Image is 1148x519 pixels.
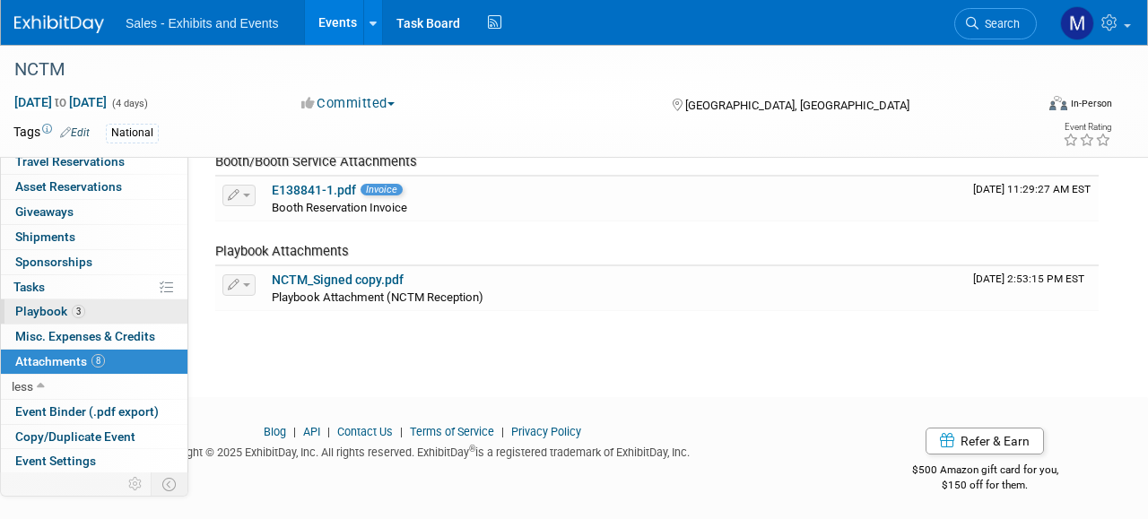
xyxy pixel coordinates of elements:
[954,8,1037,39] a: Search
[1049,96,1067,110] img: Format-Inperson.png
[289,425,300,438] span: |
[15,429,135,444] span: Copy/Duplicate Event
[13,440,831,461] div: Copyright © 2025 ExhibitDay, Inc. All rights reserved. ExhibitDay is a registered trademark of Ex...
[215,153,417,169] span: Booth/Booth Service Attachments
[15,229,75,244] span: Shipments
[1,449,187,473] a: Event Settings
[295,94,402,113] button: Committed
[1070,97,1112,110] div: In-Person
[15,255,92,269] span: Sponsorships
[361,184,403,195] span: Invoice
[120,472,152,496] td: Personalize Event Tab Strip
[857,478,1112,493] div: $150 off for them.
[1,400,187,424] a: Event Binder (.pdf export)
[8,54,1018,86] div: NCTM
[973,183,1091,195] span: Upload Timestamp
[110,98,148,109] span: (4 days)
[126,16,278,30] span: Sales - Exhibits and Events
[396,425,407,438] span: |
[1,425,187,449] a: Copy/Duplicate Event
[14,15,104,33] img: ExhibitDay
[1,324,187,349] a: Misc. Expenses & Credits
[1,150,187,174] a: Travel Reservations
[511,425,581,438] a: Privacy Policy
[1060,6,1094,40] img: Megan Hunter
[272,183,356,197] a: E138841-1.pdf
[60,126,90,139] a: Edit
[497,425,509,438] span: |
[410,425,494,438] a: Terms of Service
[1,275,187,299] a: Tasks
[15,329,155,343] span: Misc. Expenses & Credits
[966,177,1099,221] td: Upload Timestamp
[323,425,335,438] span: |
[1,250,187,274] a: Sponsorships
[952,93,1112,120] div: Event Format
[13,280,45,294] span: Tasks
[973,272,1084,285] span: Upload Timestamp
[13,94,108,110] span: [DATE] [DATE]
[1063,123,1111,132] div: Event Rating
[15,179,122,194] span: Asset Reservations
[15,204,74,219] span: Giveaways
[264,425,286,438] a: Blog
[685,99,909,112] span: [GEOGRAPHIC_DATA], [GEOGRAPHIC_DATA]
[15,404,159,419] span: Event Binder (.pdf export)
[1,200,187,224] a: Giveaways
[52,95,69,109] span: to
[1,299,187,324] a: Playbook3
[978,17,1020,30] span: Search
[152,472,188,496] td: Toggle Event Tabs
[926,428,1044,454] a: Refer & Earn
[15,354,105,368] span: Attachments
[857,451,1112,492] div: $500 Amazon gift card for you,
[215,243,349,259] span: Playbook Attachments
[106,124,159,143] div: National
[337,425,393,438] a: Contact Us
[272,201,407,214] span: Booth Reservation Invoice
[272,272,404,287] a: NCTM_Signed copy.pdf
[13,123,90,143] td: Tags
[91,354,105,368] span: 8
[469,444,475,454] sup: ®
[72,305,85,318] span: 3
[1,375,187,399] a: less
[12,379,33,394] span: less
[272,290,483,304] span: Playbook Attachment (NCTM Reception)
[1,175,187,199] a: Asset Reservations
[1,350,187,374] a: Attachments8
[966,266,1099,311] td: Upload Timestamp
[15,454,96,468] span: Event Settings
[1,225,187,249] a: Shipments
[303,425,320,438] a: API
[15,304,85,318] span: Playbook
[15,154,125,169] span: Travel Reservations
